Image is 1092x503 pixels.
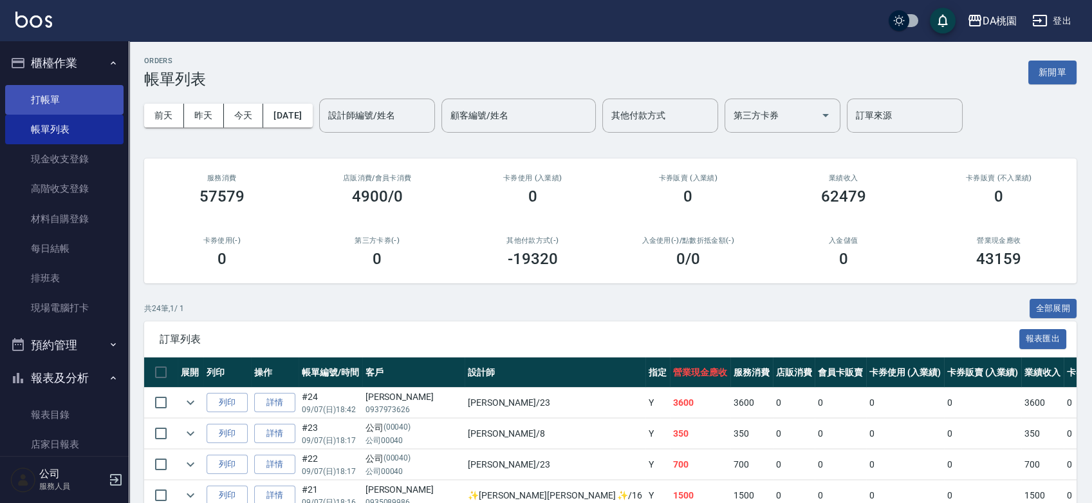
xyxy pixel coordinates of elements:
[207,393,248,413] button: 列印
[470,236,595,245] h2: 其他付款方式(-)
[384,452,411,466] p: (00040)
[366,466,461,477] p: 公司00040
[366,483,461,497] div: [PERSON_NAME]
[384,421,411,435] p: (00040)
[645,419,670,449] td: Y
[1021,388,1064,418] td: 3600
[5,144,124,174] a: 現金收支登錄
[366,421,461,435] div: 公司
[528,187,537,205] h3: 0
[465,450,645,480] td: [PERSON_NAME] /23
[839,250,848,268] h3: 0
[944,450,1022,480] td: 0
[5,46,124,80] button: 櫃檯作業
[937,236,1062,245] h2: 營業現金應收
[5,293,124,323] a: 現場電腦打卡
[299,419,362,449] td: #23
[645,450,670,480] td: Y
[465,419,645,449] td: [PERSON_NAME] /8
[144,104,184,128] button: 前天
[781,174,906,182] h2: 業績收入
[626,174,751,182] h2: 卡券販賣 (入業績)
[160,174,284,182] h3: 服務消費
[5,400,124,430] a: 報表目錄
[160,236,284,245] h2: 卡券使用(-)
[670,357,730,388] th: 營業現金應收
[508,250,558,268] h3: -19320
[39,468,105,480] h5: 公司
[302,404,359,415] p: 09/07 (日) 18:42
[866,450,944,480] td: 0
[373,250,382,268] h3: 0
[773,450,815,480] td: 0
[299,450,362,480] td: #22
[217,250,227,268] h3: 0
[207,455,248,475] button: 列印
[366,435,461,446] p: 公司00040
[670,450,730,480] td: 700
[676,250,700,268] h3: 0 /0
[465,357,645,388] th: 設計師
[207,424,248,444] button: 列印
[366,404,461,415] p: 0937973626
[815,388,866,418] td: 0
[937,174,1062,182] h2: 卡券販賣 (不入業績)
[645,388,670,418] td: Y
[815,357,866,388] th: 會員卡販賣
[670,388,730,418] td: 3600
[366,390,461,404] div: [PERSON_NAME]
[184,104,224,128] button: 昨天
[670,419,730,449] td: 350
[470,174,595,182] h2: 卡券使用 (入業績)
[5,263,124,293] a: 排班表
[263,104,312,128] button: [DATE]
[866,419,944,449] td: 0
[815,450,866,480] td: 0
[976,250,1021,268] h3: 43159
[5,115,124,144] a: 帳單列表
[352,187,403,205] h3: 4900/0
[5,430,124,459] a: 店家日報表
[302,466,359,477] p: 09/07 (日) 18:17
[773,357,815,388] th: 店販消費
[362,357,465,388] th: 客戶
[254,393,295,413] a: 詳情
[144,70,206,88] h3: 帳單列表
[730,357,773,388] th: 服務消費
[930,8,956,33] button: save
[730,388,773,418] td: 3600
[1021,357,1064,388] th: 業績收入
[645,357,670,388] th: 指定
[1030,299,1077,319] button: 全部展開
[160,333,1019,346] span: 訂單列表
[944,419,1022,449] td: 0
[465,388,645,418] td: [PERSON_NAME] /23
[1021,450,1064,480] td: 700
[626,236,751,245] h2: 入金使用(-) /點數折抵金額(-)
[299,357,362,388] th: 帳單編號/時間
[683,187,692,205] h3: 0
[1021,419,1064,449] td: 350
[15,12,52,28] img: Logo
[1019,329,1067,349] button: 報表匯出
[962,8,1022,34] button: DA桃園
[815,419,866,449] td: 0
[866,388,944,418] td: 0
[254,424,295,444] a: 詳情
[5,328,124,362] button: 預約管理
[178,357,203,388] th: 展開
[994,187,1003,205] h3: 0
[1019,332,1067,345] a: 報表匯出
[254,455,295,475] a: 詳情
[730,419,773,449] td: 350
[5,234,124,263] a: 每日結帳
[224,104,264,128] button: 今天
[39,480,105,492] p: 服務人員
[181,393,200,412] button: expand row
[5,204,124,234] a: 材料自購登錄
[821,187,866,205] h3: 62479
[773,419,815,449] td: 0
[983,13,1017,29] div: DA桃園
[5,361,124,395] button: 報表及分析
[366,452,461,466] div: 公司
